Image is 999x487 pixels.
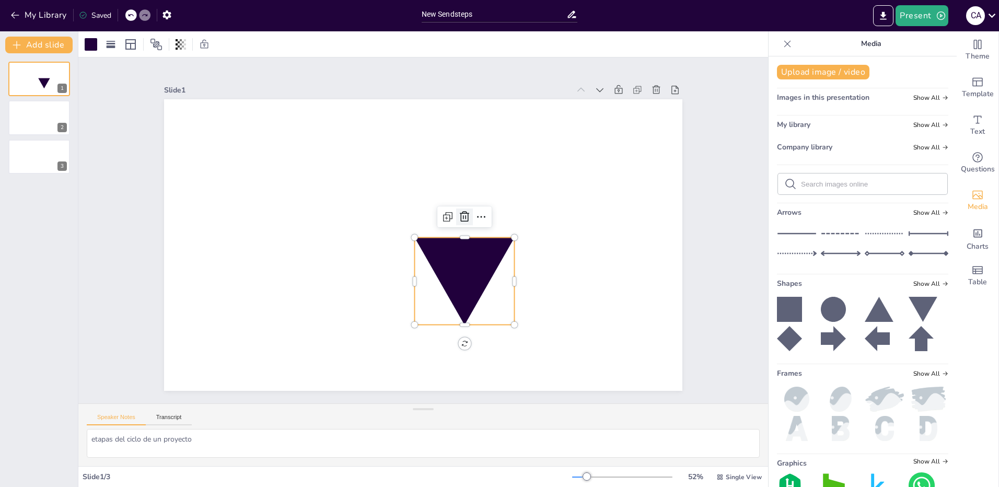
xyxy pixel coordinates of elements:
[909,416,948,441] img: d.png
[913,144,948,151] span: Show all
[873,5,893,26] button: Export to PowerPoint
[821,387,861,412] img: oval.png
[8,140,70,174] div: 3
[8,7,71,24] button: My Library
[913,94,948,101] span: Show all
[57,84,67,93] div: 1
[801,180,941,188] input: Search images online
[967,241,989,252] span: Charts
[957,69,998,107] div: Add ready made slides
[57,161,67,171] div: 3
[777,416,817,441] img: a.png
[777,279,802,288] span: Shapes
[146,414,192,425] button: Transcript
[87,414,146,425] button: Speaker Notes
[961,164,995,175] span: Questions
[913,280,948,287] span: Show all
[966,6,985,25] div: C A
[957,219,998,257] div: Add charts and graphs
[83,472,572,482] div: Slide 1 / 3
[777,65,869,79] button: Upload image / video
[913,458,948,465] span: Show all
[8,62,70,96] div: 1
[896,5,948,26] button: Present
[777,142,832,152] span: Company library
[777,120,810,130] span: My library
[796,31,946,56] p: Media
[683,472,708,482] div: 52 %
[777,207,801,217] span: Arrows
[865,416,904,441] img: c.png
[726,473,762,481] span: Single View
[913,370,948,377] span: Show all
[57,123,67,132] div: 2
[79,10,111,20] div: Saved
[962,88,994,100] span: Template
[968,276,987,288] span: Table
[909,387,948,412] img: paint.png
[966,51,990,62] span: Theme
[821,416,861,441] img: b.png
[8,100,70,135] div: 2
[957,107,998,144] div: Add text boxes
[913,121,948,129] span: Show all
[957,182,998,219] div: Add images, graphics, shapes or video
[5,37,73,53] button: Add slide
[777,92,869,102] span: Images in this presentation
[777,458,807,468] span: Graphics
[150,38,162,51] span: Position
[966,5,985,26] button: C A
[970,126,985,137] span: Text
[122,36,139,53] div: Layout
[957,31,998,69] div: Change the overall theme
[777,387,817,412] img: ball.png
[957,144,998,182] div: Get real-time input from your audience
[87,429,760,458] textarea: etapas del ciclo de un proyecto
[968,201,988,213] span: Media
[865,387,904,412] img: paint2.png
[957,257,998,295] div: Add a table
[913,209,948,216] span: Show all
[777,368,802,378] span: Frames
[422,7,567,22] input: Insert title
